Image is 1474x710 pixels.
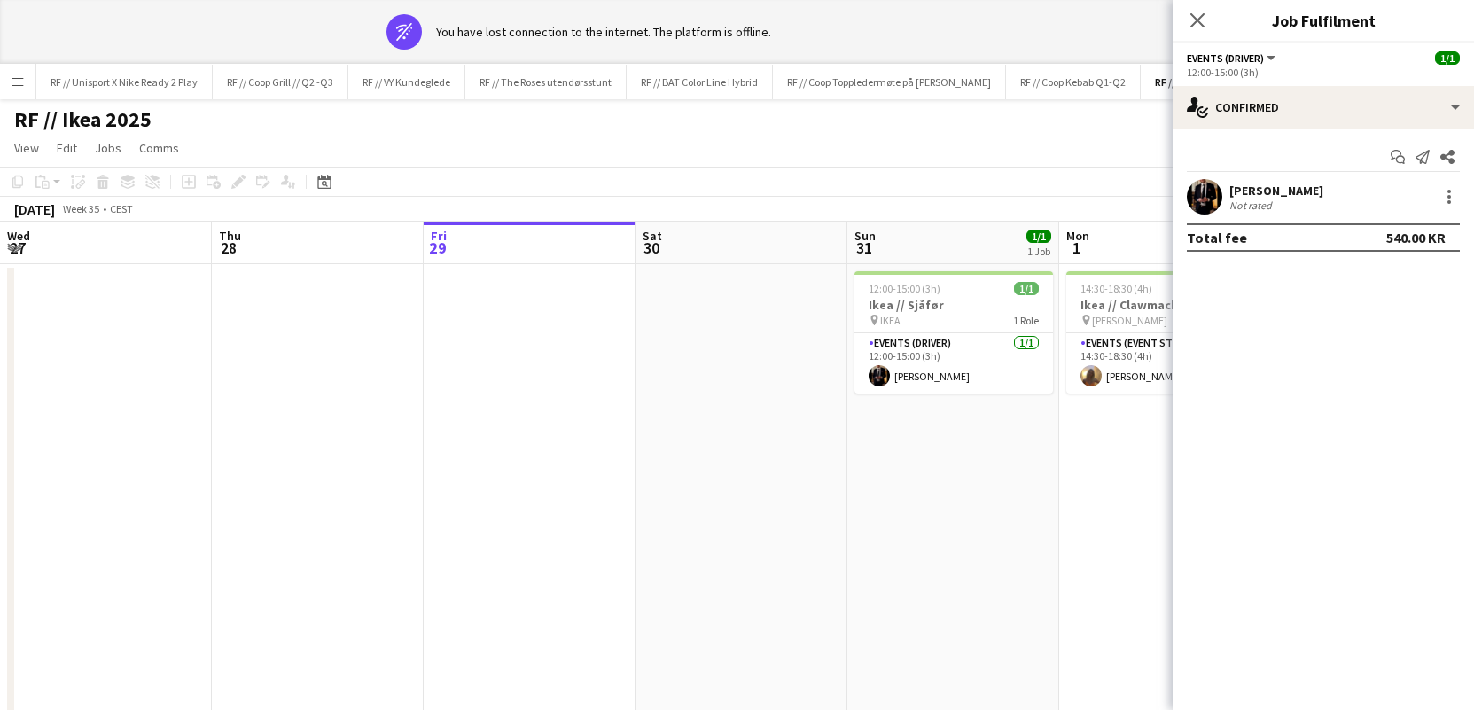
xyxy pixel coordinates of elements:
div: [DATE] [14,200,55,218]
a: Edit [50,137,84,160]
div: 540.00 KR [1386,229,1446,246]
span: 31 [852,238,876,258]
div: Not rated [1229,199,1275,212]
div: [PERSON_NAME] [1229,183,1323,199]
button: RF // Unisport X Nike Ready 2 Play [36,65,213,99]
span: Mon [1066,228,1089,244]
span: Wed [7,228,30,244]
span: 28 [216,238,241,258]
a: Comms [132,137,186,160]
div: Confirmed [1173,86,1474,129]
button: RF // Coop Toppledermøte på [PERSON_NAME] [773,65,1006,99]
span: Jobs [95,140,121,156]
span: View [14,140,39,156]
span: 27 [4,238,30,258]
a: Jobs [88,137,129,160]
span: Edit [57,140,77,156]
div: CEST [110,202,133,215]
span: Thu [219,228,241,244]
a: View [7,137,46,160]
span: [PERSON_NAME] [1092,314,1167,327]
button: RF // Coop Kebab Q1-Q2 [1006,65,1141,99]
span: 12:00-15:00 (3h) [869,282,940,295]
div: 12:00-15:00 (3h) [1187,66,1460,79]
app-job-card: 14:30-18:30 (4h)1/1Ikea // Clawmachine [PERSON_NAME]1 RoleEvents (Event Staff)1/114:30-18:30 (4h)... [1066,271,1265,394]
h3: Ikea // Sjåfør [854,297,1053,313]
div: You have lost connection to the internet. The platform is offline. [436,24,771,40]
span: Week 35 [58,202,103,215]
button: RF // The Roses utendørsstunt [465,65,627,99]
app-card-role: Events (Driver)1/112:00-15:00 (3h)[PERSON_NAME] [854,333,1053,394]
span: 1/1 [1026,230,1051,243]
button: RF // Coop Grill // Q2 -Q3 [213,65,348,99]
h3: Job Fulfilment [1173,9,1474,32]
span: 1 [1064,238,1089,258]
h1: RF // Ikea 2025 [14,106,152,133]
span: IKEA [880,314,901,327]
span: Events (Driver) [1187,51,1264,65]
span: 14:30-18:30 (4h) [1080,282,1152,295]
span: Fri [431,228,447,244]
div: 1 Job [1027,245,1050,258]
span: 1/1 [1435,51,1460,65]
span: Sat [643,228,662,244]
span: 29 [428,238,447,258]
span: 1/1 [1014,282,1039,295]
div: Total fee [1187,229,1247,246]
button: RF // Ikea 2025 [1141,65,1235,99]
span: Comms [139,140,179,156]
button: RF // BAT Color Line Hybrid [627,65,773,99]
button: RF // VY Kundeglede [348,65,465,99]
app-job-card: 12:00-15:00 (3h)1/1Ikea // Sjåfør IKEA1 RoleEvents (Driver)1/112:00-15:00 (3h)[PERSON_NAME] [854,271,1053,394]
button: Events (Driver) [1187,51,1278,65]
span: 30 [640,238,662,258]
app-card-role: Events (Event Staff)1/114:30-18:30 (4h)[PERSON_NAME] [1066,333,1265,394]
span: 1 Role [1013,314,1039,327]
span: Sun [854,228,876,244]
h3: Ikea // Clawmachine [1066,297,1265,313]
